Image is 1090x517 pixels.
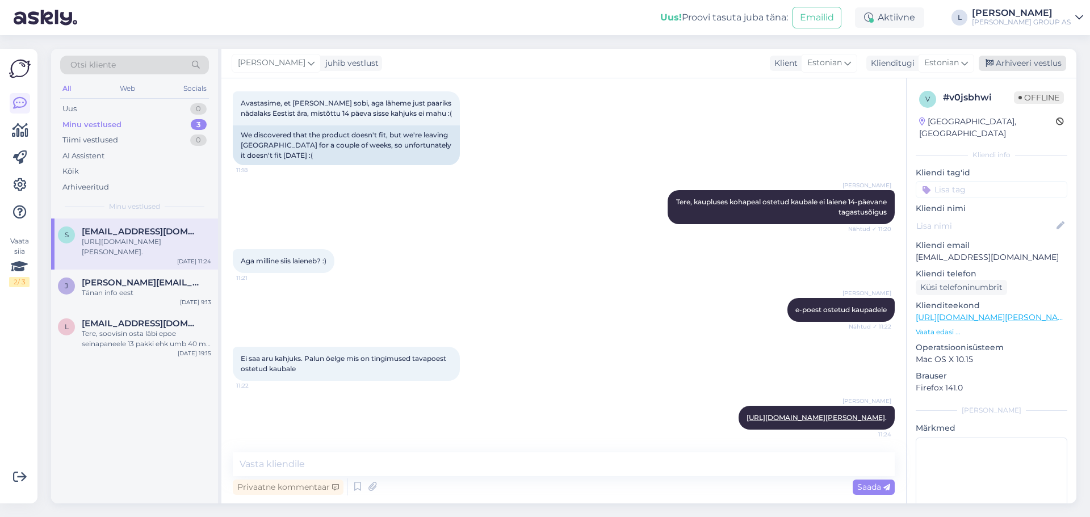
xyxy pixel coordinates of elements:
div: [GEOGRAPHIC_DATA], [GEOGRAPHIC_DATA] [919,116,1056,140]
span: . [747,413,887,422]
a: [URL][DOMAIN_NAME][PERSON_NAME] [916,312,1072,322]
span: Nähtud ✓ 11:22 [849,322,891,331]
div: juhib vestlust [321,57,379,69]
span: lembitsiret@gmail.com [82,318,200,329]
span: Tere, kaupluses kohapeal ostetud kaubale ei laiene 14-päevane tagastusõigus [676,197,888,216]
p: Kliendi tag'id [916,167,1067,179]
div: 2 / 3 [9,277,30,287]
span: julia.hor93@gmail.com [82,278,200,288]
span: Nähtud ✓ 11:20 [848,225,891,233]
p: Firefox 141.0 [916,382,1067,394]
div: Vaata siia [9,236,30,287]
div: 0 [190,103,207,115]
span: e-poest ostetud kaupadele [795,305,887,314]
span: Avastasime, et [PERSON_NAME] sobi, aga läheme just paariks nädalaks Eestist ära, mistõttu 14 päev... [241,99,453,117]
div: Minu vestlused [62,119,121,131]
span: 11:21 [236,274,279,282]
div: Klient [770,57,798,69]
div: 0 [190,134,207,146]
span: 11:24 [849,430,891,439]
span: Offline [1014,91,1064,104]
input: Lisa nimi [916,220,1054,232]
span: Minu vestlused [109,201,160,212]
b: Uus! [660,12,682,23]
input: Lisa tag [916,181,1067,198]
span: l [65,322,69,331]
div: [DATE] 9:13 [180,298,211,306]
span: Aga milline siis laieneb? :) [241,257,326,265]
p: Klienditeekond [916,300,1067,312]
div: Proovi tasuta juba täna: [660,11,788,24]
p: Operatsioonisüsteem [916,342,1067,354]
p: Mac OS X 10.15 [916,354,1067,365]
p: Kliendi nimi [916,203,1067,215]
span: Saada [857,482,890,492]
div: Arhiveeritud [62,182,109,193]
div: Tänan info eest [82,288,211,298]
div: [DATE] 19:15 [178,349,211,358]
span: j [65,281,68,290]
span: [PERSON_NAME] [238,57,305,69]
div: Küsi telefoninumbrit [916,280,1007,295]
div: L [951,10,967,26]
div: [PERSON_NAME] GROUP AS [972,18,1071,27]
p: [EMAIL_ADDRESS][DOMAIN_NAME] [916,251,1067,263]
a: [PERSON_NAME][PERSON_NAME] GROUP AS [972,9,1083,27]
div: 3 [191,119,207,131]
div: Aktiivne [855,7,924,28]
div: [URL][DOMAIN_NAME][PERSON_NAME]. [82,237,211,257]
p: Kliendi email [916,239,1067,251]
span: Estonian [807,57,842,69]
span: s [65,230,69,239]
div: [PERSON_NAME] [972,9,1071,18]
p: Brauser [916,370,1067,382]
div: Uus [62,103,77,115]
span: Ei saa aru kahjuks. Palun öelge mis on tingimused tavapoest ostetud kaubale [241,354,448,373]
span: v [925,95,930,103]
button: Emailid [793,7,841,28]
div: We discovered that the product doesn't fit, but we're leaving [GEOGRAPHIC_DATA] for a couple of w... [233,125,460,165]
div: Klienditugi [866,57,915,69]
span: Estonian [924,57,959,69]
span: [PERSON_NAME] [842,289,891,297]
span: [PERSON_NAME] [842,181,891,190]
span: [PERSON_NAME] [842,397,891,405]
div: Web [118,81,137,96]
div: [PERSON_NAME] [916,405,1067,415]
p: Märkmed [916,422,1067,434]
p: Vaata edasi ... [916,327,1067,337]
span: Otsi kliente [70,59,116,71]
span: snaxx@tuta.io [82,226,200,237]
div: AI Assistent [62,150,104,162]
p: Kliendi telefon [916,268,1067,280]
div: # v0jsbhwi [943,91,1014,104]
div: Kõik [62,166,79,177]
div: [DATE] 11:24 [177,257,211,266]
a: [URL][DOMAIN_NAME][PERSON_NAME] [747,413,885,422]
div: Kliendi info [916,150,1067,160]
div: Arhiveeri vestlus [979,56,1066,71]
div: Privaatne kommentaar [233,480,343,495]
span: 11:22 [236,381,279,390]
div: Tere, soovisin osta läbi epoe seinapaneele 13 pakki ehk umb 40 m2 tegin ei saanud valisin koguse ... [82,329,211,349]
div: All [60,81,73,96]
img: Askly Logo [9,58,31,79]
span: 11:18 [236,166,279,174]
div: Socials [181,81,209,96]
div: Tiimi vestlused [62,134,118,146]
